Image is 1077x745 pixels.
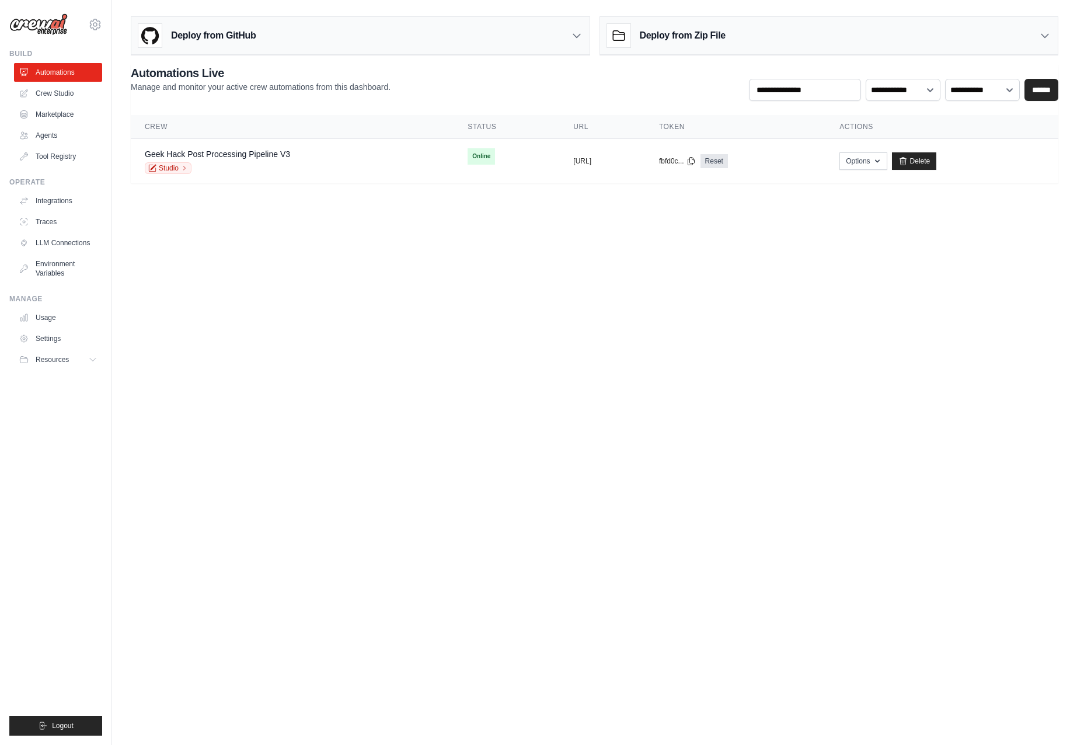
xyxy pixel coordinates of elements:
a: Studio [145,162,191,174]
th: Token [645,115,825,139]
p: Manage and monitor your active crew automations from this dashboard. [131,81,391,93]
a: Reset [700,154,728,168]
button: Logout [9,716,102,736]
h3: Deploy from GitHub [171,29,256,43]
a: Tool Registry [14,147,102,166]
th: Status [454,115,559,139]
th: URL [559,115,645,139]
button: Resources [14,350,102,369]
a: LLM Connections [14,234,102,252]
img: GitHub Logo [138,24,162,47]
a: Agents [14,126,102,145]
div: Build [9,49,102,58]
th: Actions [825,115,1058,139]
span: Logout [52,721,74,730]
h3: Deploy from Zip File [640,29,726,43]
a: Environment Variables [14,255,102,283]
div: Operate [9,177,102,187]
a: Marketplace [14,105,102,124]
div: Manage [9,294,102,304]
a: Integrations [14,192,102,210]
img: Logo [9,13,68,36]
a: Traces [14,213,102,231]
button: Options [839,152,887,170]
h2: Automations Live [131,65,391,81]
a: Settings [14,329,102,348]
span: Online [468,148,495,165]
a: Crew Studio [14,84,102,103]
th: Crew [131,115,454,139]
a: Automations [14,63,102,82]
span: Resources [36,355,69,364]
a: Geek Hack Post Processing Pipeline V3 [145,149,290,159]
a: Usage [14,308,102,327]
a: Delete [892,152,937,170]
button: fbfd0c... [659,156,696,166]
